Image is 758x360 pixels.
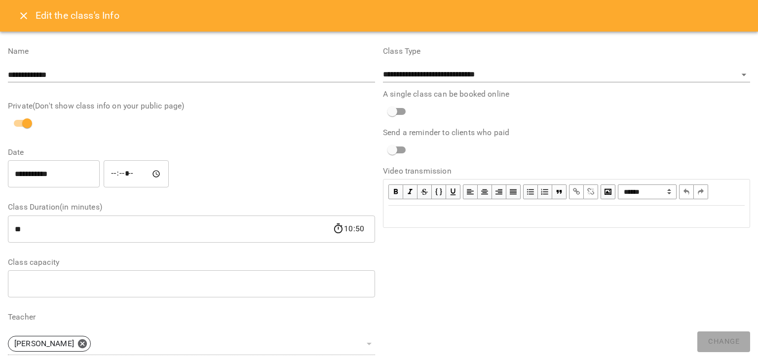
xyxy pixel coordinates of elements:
[552,184,567,199] button: Blockquote
[618,184,677,199] select: Block type
[679,184,694,199] button: Undo
[569,184,584,199] button: Link
[523,184,538,199] button: UL
[8,148,375,156] label: Date
[384,206,749,227] div: Edit text
[432,184,446,199] button: Monospace
[8,333,375,355] div: [PERSON_NAME]
[8,203,375,211] label: Class Duration(in minutes)
[463,184,478,199] button: Align Left
[383,90,750,98] label: A single class can be booked online
[584,184,598,199] button: Remove Link
[478,184,492,199] button: Align Center
[618,184,677,199] span: Normal
[538,184,552,199] button: OL
[8,47,375,55] label: Name
[403,184,417,199] button: Italic
[694,184,708,199] button: Redo
[446,184,460,199] button: Underline
[388,184,403,199] button: Bold
[8,313,375,321] label: Teacher
[492,184,506,199] button: Align Right
[8,336,91,352] div: [PERSON_NAME]
[383,167,750,175] label: Video transmission
[14,338,74,350] p: [PERSON_NAME]
[601,184,615,199] button: Image
[8,102,375,110] label: Private(Don't show class info on your public page)
[36,8,119,23] h6: Edit the class's Info
[8,258,375,266] label: Class capacity
[12,4,36,28] button: Close
[506,184,521,199] button: Align Justify
[417,184,432,199] button: Strikethrough
[383,129,750,137] label: Send a reminder to clients who paid
[383,47,750,55] label: Class Type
